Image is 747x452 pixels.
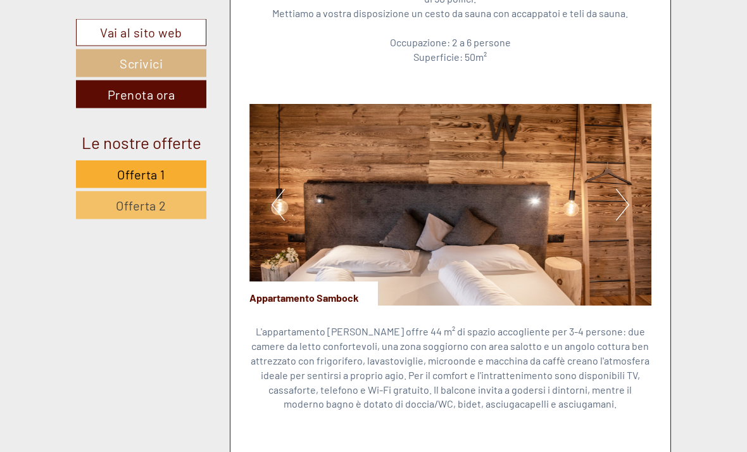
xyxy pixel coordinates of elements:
a: Scrivici [76,49,206,77]
small: 20:22 [19,61,187,70]
button: Invia [336,328,403,356]
span: Offerta 1 [117,167,165,182]
div: Le nostre offerte [76,131,206,154]
a: Vai al sito web [76,19,206,46]
button: Previous [272,190,285,221]
a: Prenota ora [76,81,206,108]
div: Buon giorno, come possiamo aiutarla? [9,34,194,73]
p: L'appartamento [PERSON_NAME] offre 44 m² di spazio accogliente per 3-4 persone: due camere da let... [249,325,652,412]
img: image [249,105,652,306]
span: Offerta 2 [116,198,166,213]
div: lunedì [177,10,226,31]
div: Appartements & Wellness [PERSON_NAME] [19,37,187,47]
div: Appartamento Sambock [249,282,378,306]
button: Next [616,190,629,221]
